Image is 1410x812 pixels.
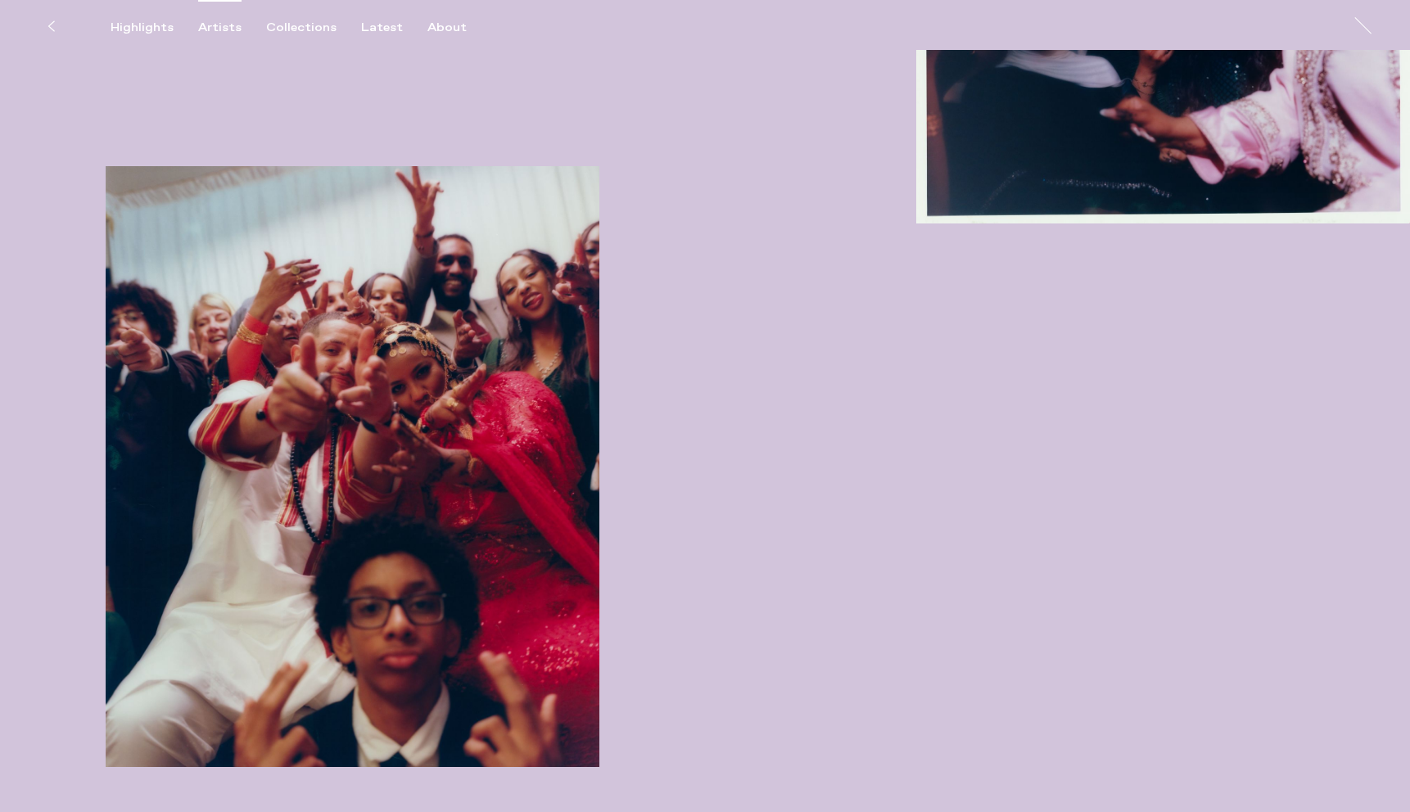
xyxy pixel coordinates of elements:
div: Highlights [111,20,174,35]
button: Artists [198,20,266,35]
div: Latest [361,20,403,35]
button: Collections [266,20,361,35]
button: Highlights [111,20,198,35]
button: Latest [361,20,427,35]
div: Artists [198,20,242,35]
button: About [427,20,491,35]
div: Collections [266,20,337,35]
div: About [427,20,467,35]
